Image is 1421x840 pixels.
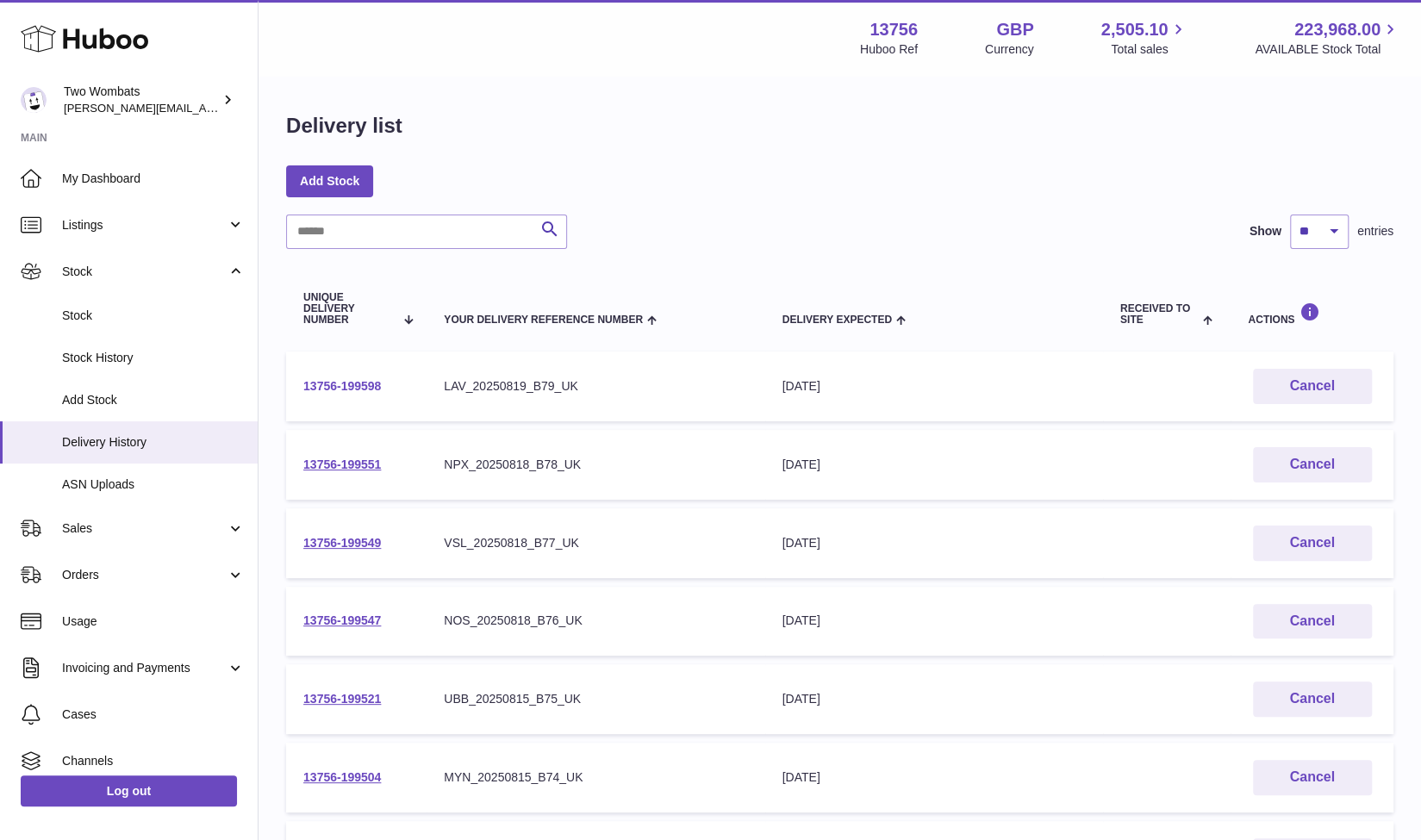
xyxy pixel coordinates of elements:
button: Cancel [1253,447,1372,482]
span: entries [1357,223,1393,240]
a: 2,505.10 Total sales [1101,18,1188,58]
span: Total sales [1111,41,1187,58]
a: Log out [21,775,237,806]
span: Stock [62,308,245,324]
button: Cancel [1253,760,1372,795]
span: Channels [62,753,245,769]
span: Received to Site [1120,303,1199,326]
div: MYN_20250815_B74_UK [444,769,747,786]
a: 13756-199547 [303,613,381,627]
span: Delivery Expected [782,314,892,326]
a: 13756-199598 [303,379,381,393]
span: Cases [62,706,245,723]
strong: GBP [996,18,1033,41]
span: AVAILABLE Stock Total [1255,41,1400,58]
span: ASN Uploads [62,476,245,493]
span: My Dashboard [62,171,245,187]
div: [DATE] [782,691,1086,707]
span: [PERSON_NAME][EMAIL_ADDRESS][PERSON_NAME][DOMAIN_NAME] [64,101,438,115]
div: UBB_20250815_B75_UK [444,691,747,707]
div: Huboo Ref [860,41,918,58]
span: Your Delivery Reference Number [444,314,643,326]
div: [DATE] [782,535,1086,551]
div: [DATE] [782,457,1086,473]
span: Add Stock [62,392,245,408]
div: LAV_20250819_B79_UK [444,378,747,395]
span: Listings [62,217,227,233]
a: 13756-199504 [303,770,381,784]
div: VSL_20250818_B77_UK [444,535,747,551]
h1: Delivery list [286,112,402,140]
span: Stock History [62,350,245,366]
span: Usage [62,613,245,630]
a: 13756-199549 [303,536,381,550]
a: 13756-199551 [303,457,381,471]
button: Cancel [1253,526,1372,561]
button: Cancel [1253,604,1372,639]
div: Two Wombats [64,84,219,116]
div: [DATE] [782,769,1086,786]
span: 223,968.00 [1294,18,1380,41]
span: Delivery History [62,434,245,451]
a: 13756-199521 [303,692,381,706]
div: NOS_20250818_B76_UK [444,613,747,629]
div: [DATE] [782,613,1086,629]
div: NPX_20250818_B78_UK [444,457,747,473]
span: Sales [62,520,227,537]
span: 2,505.10 [1101,18,1169,41]
span: Invoicing and Payments [62,660,227,676]
strong: 13756 [869,18,918,41]
span: Unique Delivery Number [303,292,395,327]
button: Cancel [1253,369,1372,404]
a: 223,968.00 AVAILABLE Stock Total [1255,18,1400,58]
button: Cancel [1253,681,1372,717]
img: philip.carroll@twowombats.com [21,87,47,113]
div: Currency [985,41,1034,58]
label: Show [1250,223,1281,240]
div: Actions [1248,302,1376,326]
span: Stock [62,264,227,280]
div: [DATE] [782,378,1086,395]
span: Orders [62,567,227,583]
a: Add Stock [286,165,373,196]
